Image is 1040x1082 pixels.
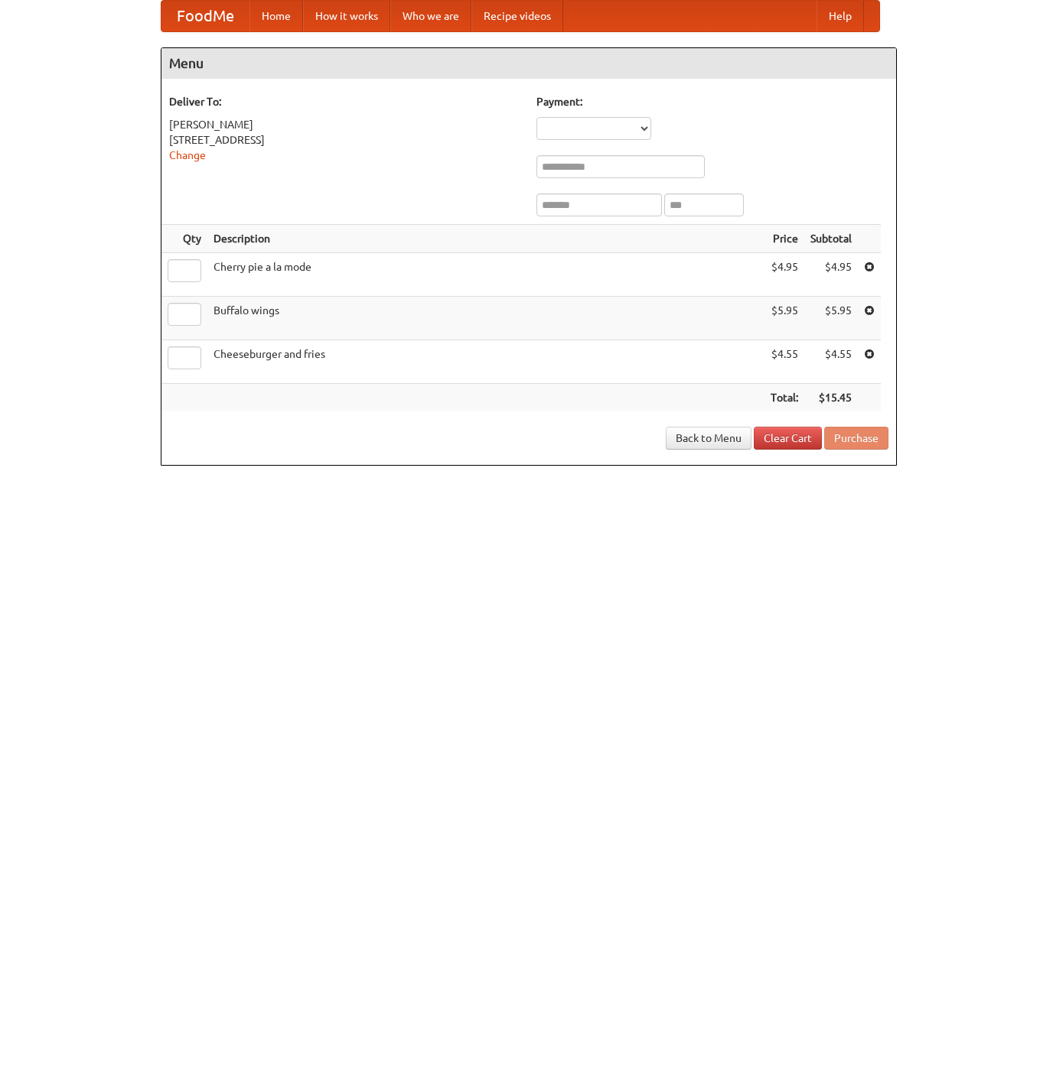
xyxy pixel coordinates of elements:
td: $5.95 [765,297,804,340]
button: Purchase [824,427,888,450]
td: $4.55 [765,340,804,384]
div: [STREET_ADDRESS] [169,132,521,148]
td: $4.95 [765,253,804,297]
th: Price [765,225,804,253]
td: Cheeseburger and fries [207,340,765,384]
a: Back to Menu [666,427,751,450]
a: Recipe videos [471,1,563,31]
th: Total: [765,384,804,412]
div: [PERSON_NAME] [169,117,521,132]
th: Subtotal [804,225,858,253]
a: Help [817,1,864,31]
a: Clear Cart [754,427,822,450]
a: Change [169,149,206,161]
td: Buffalo wings [207,297,765,340]
a: Home [249,1,303,31]
td: $4.95 [804,253,858,297]
a: How it works [303,1,390,31]
a: Who we are [390,1,471,31]
th: $15.45 [804,384,858,412]
h5: Deliver To: [169,94,521,109]
a: FoodMe [161,1,249,31]
th: Description [207,225,765,253]
h5: Payment: [536,94,888,109]
td: $4.55 [804,340,858,384]
td: Cherry pie a la mode [207,253,765,297]
h4: Menu [161,48,896,79]
th: Qty [161,225,207,253]
td: $5.95 [804,297,858,340]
